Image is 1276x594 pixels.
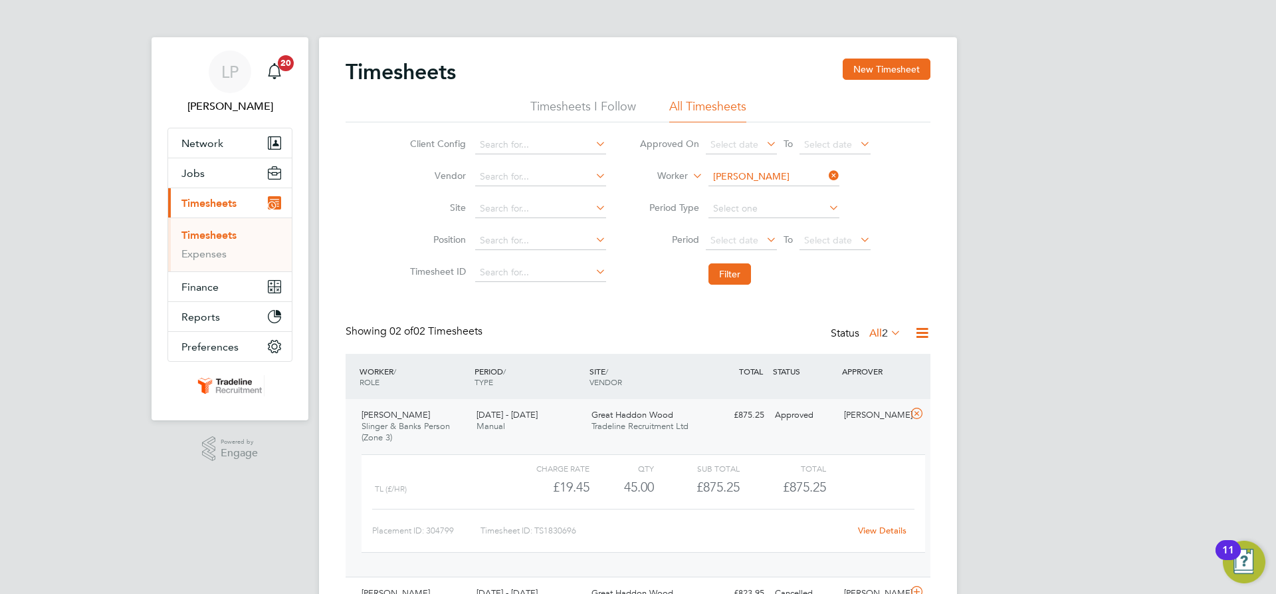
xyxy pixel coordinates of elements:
[168,158,292,188] button: Jobs
[843,59,930,80] button: New Timesheet
[831,325,904,343] div: Status
[770,404,839,426] div: Approved
[181,341,239,353] span: Preferences
[654,460,740,476] div: Sub Total
[406,265,466,277] label: Timesheet ID
[389,325,413,338] span: 02 of
[181,167,205,180] span: Jobs
[477,420,505,432] span: Manual
[389,325,482,338] span: 02 Timesheets
[471,359,586,394] div: PERIOD
[346,325,485,339] div: Showing
[589,460,654,476] div: QTY
[181,247,227,260] a: Expenses
[406,170,466,182] label: Vendor
[202,436,259,462] a: Powered byEngage
[167,98,292,114] span: Lauren Pearson
[393,366,396,376] span: /
[591,420,689,432] span: Tradeline Recruitment Ltd
[221,448,258,459] span: Engage
[783,479,826,495] span: £875.25
[639,202,699,214] label: Period Type
[360,376,379,387] span: ROLE
[181,197,237,210] span: Timesheets
[152,37,308,420] nav: Main navigation
[475,231,606,250] input: Search for...
[780,231,797,248] span: To
[1222,550,1234,567] div: 11
[628,170,688,183] label: Worker
[362,420,450,443] span: Slinger & Banks Person (Zone 3)
[181,281,219,293] span: Finance
[168,188,292,218] button: Timesheets
[708,200,839,218] input: Select one
[475,263,606,282] input: Search for...
[780,135,797,152] span: To
[605,366,608,376] span: /
[181,229,237,241] a: Timesheets
[589,376,622,387] span: VENDOR
[739,366,763,376] span: TOTAL
[669,98,746,122] li: All Timesheets
[504,476,589,498] div: £19.45
[221,63,239,80] span: LP
[475,200,606,218] input: Search for...
[167,51,292,114] a: LP[PERSON_NAME]
[221,436,258,448] span: Powered by
[181,137,223,150] span: Network
[168,272,292,301] button: Finance
[375,484,407,494] span: TL (£/HR)
[654,476,740,498] div: £875.25
[740,460,825,476] div: Total
[362,409,430,420] span: [PERSON_NAME]
[700,404,770,426] div: £875.25
[504,460,589,476] div: Charge rate
[639,138,699,150] label: Approved On
[480,520,849,541] div: Timesheet ID: TS1830696
[406,233,466,245] label: Position
[882,327,888,340] span: 2
[195,375,265,396] img: tradelinerecruitment-logo-retina.png
[503,366,506,376] span: /
[708,168,839,186] input: Search for...
[530,98,636,122] li: Timesheets I Follow
[477,409,538,420] span: [DATE] - [DATE]
[346,59,456,85] h2: Timesheets
[639,233,699,245] label: Period
[708,263,751,285] button: Filter
[1223,541,1265,583] button: Open Resource Center, 11 new notifications
[475,376,493,387] span: TYPE
[804,234,852,246] span: Select date
[710,234,758,246] span: Select date
[181,311,220,323] span: Reports
[804,138,852,150] span: Select date
[475,168,606,186] input: Search for...
[869,327,901,340] label: All
[586,359,701,394] div: SITE
[372,520,480,541] div: Placement ID: 304799
[168,332,292,361] button: Preferences
[839,359,908,383] div: APPROVER
[278,55,294,71] span: 20
[770,359,839,383] div: STATUS
[475,136,606,154] input: Search for...
[356,359,471,394] div: WORKER
[168,302,292,331] button: Reports
[167,375,292,396] a: Go to home page
[589,476,654,498] div: 45.00
[406,202,466,214] label: Site
[168,128,292,158] button: Network
[591,409,673,420] span: Great Haddon Wood
[406,138,466,150] label: Client Config
[839,404,908,426] div: [PERSON_NAME]
[858,525,906,536] a: View Details
[168,218,292,271] div: Timesheets
[710,138,758,150] span: Select date
[261,51,288,93] a: 20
